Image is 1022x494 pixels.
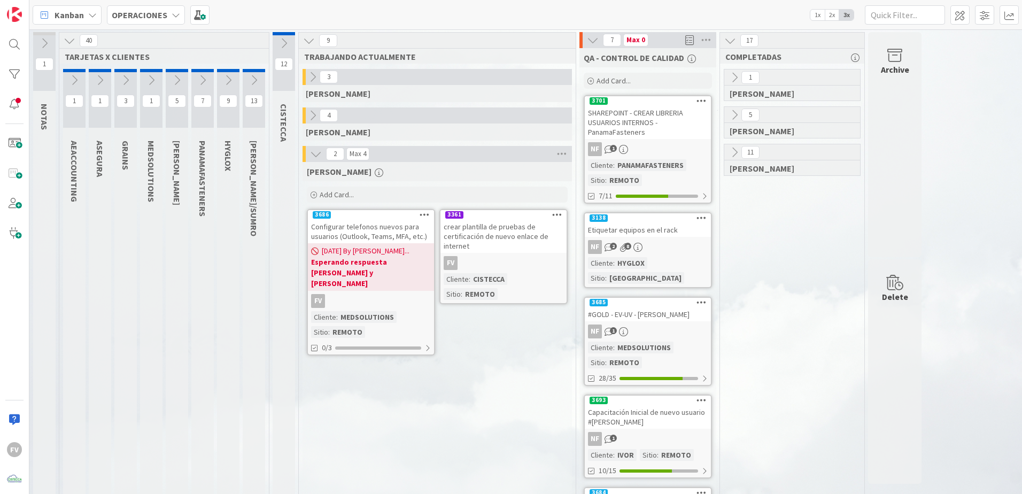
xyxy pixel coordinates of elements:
span: : [461,288,462,300]
div: Sitio [588,174,605,186]
span: COMPLETADAS [725,51,851,62]
div: NF [588,240,602,254]
span: 5 [168,95,186,107]
span: ASEGURA [95,141,105,177]
a: 3686Configurar telefonos nuevos para usuarios (Outlook, Teams, MFA, etc.)[DATE] By [PERSON_NAME].... [307,209,435,356]
span: MEDSOLUTIONS [146,141,157,202]
div: 3361 [440,210,567,220]
span: 1x [810,10,825,20]
span: 1 [610,145,617,152]
div: Delete [882,290,908,303]
div: 3701 [590,97,608,105]
div: 3138 [590,214,608,222]
div: REMOTO [607,357,642,368]
span: 11 [741,146,760,159]
div: REMOTO [659,449,694,461]
div: Sitio [588,357,605,368]
div: Max 4 [350,151,366,157]
div: crear plantilla de pruebas de certificación de nuevo enlace de internet [440,220,567,253]
span: GABRIEL [730,88,847,99]
span: Kanban [55,9,84,21]
img: Visit kanbanzone.com [7,7,22,22]
div: Cliente [588,449,613,461]
b: OPERACIONES [112,10,167,20]
span: 3 [117,95,135,107]
div: NF [585,142,711,156]
div: 3686 [313,211,331,219]
div: FV [7,442,22,457]
div: Capacitación Inicial de nuevo usuario #[PERSON_NAME] [585,405,711,429]
input: Quick Filter... [865,5,945,25]
span: QA - CONTROL DE CALIDAD [584,52,684,63]
a: 3701SHAREPOINT - CREAR LIBRERIA USUARIOS INTERNOS - PanamaFastenersNFCliente:PANAMAFASTENERSSitio... [584,95,712,204]
span: Add Card... [320,190,354,199]
div: NF [588,325,602,338]
div: Cliente [588,159,613,171]
span: 3 [320,71,338,83]
div: [GEOGRAPHIC_DATA] [607,272,684,284]
div: Cliente [311,311,336,323]
span: 10/15 [599,465,616,476]
span: : [613,449,615,461]
div: MEDSOLUTIONS [615,342,673,353]
span: 5 [741,109,760,121]
div: PANAMAFASTENERS [615,159,686,171]
span: : [328,326,330,338]
span: Add Card... [597,76,631,86]
span: 1 [610,327,617,334]
div: REMOTO [330,326,365,338]
div: 3686Configurar telefonos nuevos para usuarios (Outlook, Teams, MFA, etc.) [308,210,434,243]
span: 1 [142,95,160,107]
span: : [605,272,607,284]
span: NAVIL [306,127,370,137]
div: Cliente [588,342,613,353]
div: 3685#GOLD - EV-UV - [PERSON_NAME] [585,298,711,321]
span: : [605,357,607,368]
div: MEDSOLUTIONS [338,311,397,323]
span: 40 [80,34,98,47]
div: Cliente [588,257,613,269]
div: 3138Etiquetar equipos en el rack [585,213,711,237]
div: NF [588,142,602,156]
span: 1 [35,58,53,71]
a: 3361crear plantilla de pruebas de certificación de nuevo enlace de internetFVCliente:CISTECCASiti... [439,209,568,304]
div: REMOTO [462,288,498,300]
div: Etiquetar equipos en el rack [585,223,711,237]
div: Sitio [588,272,605,284]
div: 3693Capacitación Inicial de nuevo usuario #[PERSON_NAME] [585,396,711,429]
span: 2x [825,10,839,20]
span: FERNANDO [307,166,371,177]
div: Sitio [311,326,328,338]
a: 3138Etiquetar equipos en el rackNFCliente:HYGLOXSitio:[GEOGRAPHIC_DATA] [584,212,712,288]
div: REMOTO [607,174,642,186]
div: 3685 [590,299,608,306]
span: AEACCOUNTING [69,141,80,202]
div: #GOLD - EV-UV - [PERSON_NAME] [585,307,711,321]
div: FV [444,256,458,270]
span: 2 [326,148,344,160]
div: HYGLOX [615,257,647,269]
span: : [657,449,659,461]
div: 3701SHAREPOINT - CREAR LIBRERIA USUARIOS INTERNOS - PanamaFasteners [585,96,711,139]
span: 7/11 [599,190,613,202]
span: 0/3 [322,342,332,353]
a: 3685#GOLD - EV-UV - [PERSON_NAME]NFCliente:MEDSOLUTIONSSitio:REMOTO28/35 [584,297,712,386]
span: 7 [603,34,621,47]
div: 3685 [585,298,711,307]
span: 1 [741,71,760,84]
div: NF [585,325,711,338]
div: Archive [881,63,909,76]
span: GABRIEL [306,88,370,99]
span: 1 [65,95,83,107]
span: GRAINS [120,141,131,170]
div: NF [585,432,711,446]
div: 3693 [590,397,608,404]
span: 13 [245,95,263,107]
span: 1 [91,95,109,107]
span: PANAMAFASTENERS [197,141,208,217]
img: avatar [7,472,22,487]
div: Sitio [640,449,657,461]
span: : [336,311,338,323]
span: 7 [193,95,212,107]
div: 3686 [308,210,434,220]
